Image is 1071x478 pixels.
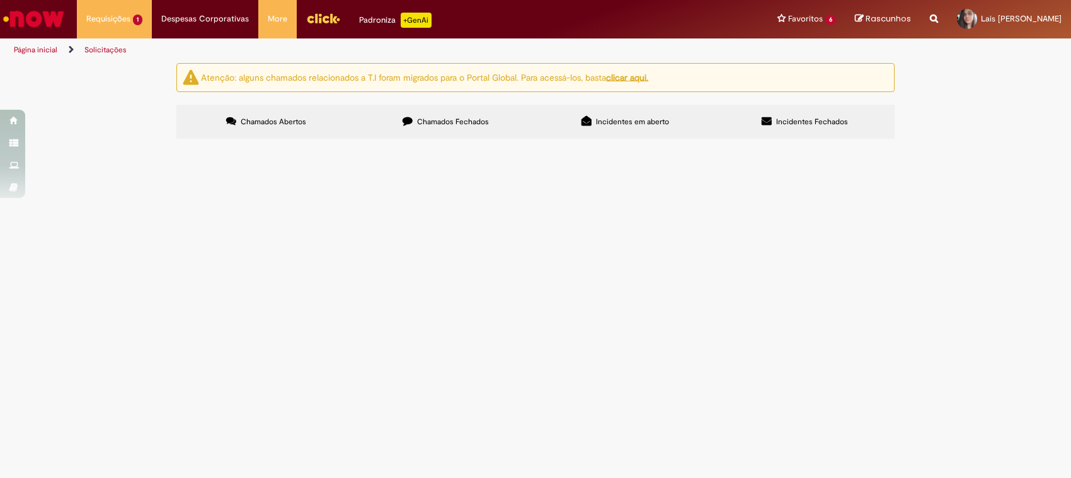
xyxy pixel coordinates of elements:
[84,45,127,55] a: Solicitações
[788,13,823,25] span: Favoritos
[981,13,1062,24] span: Lais [PERSON_NAME]
[9,38,704,62] ul: Trilhas de página
[241,117,306,127] span: Chamados Abertos
[417,117,489,127] span: Chamados Fechados
[86,13,130,25] span: Requisições
[306,9,340,28] img: click_logo_yellow_360x200.png
[606,71,648,83] a: clicar aqui.
[133,15,142,25] span: 1
[201,71,648,83] ng-bind-html: Atenção: alguns chamados relacionados a T.I foram migrados para o Portal Global. Para acessá-los,...
[359,13,432,28] div: Padroniza
[866,13,911,25] span: Rascunhos
[1,6,66,32] img: ServiceNow
[596,117,669,127] span: Incidentes em aberto
[776,117,848,127] span: Incidentes Fechados
[401,13,432,28] p: +GenAi
[825,15,836,25] span: 6
[161,13,249,25] span: Despesas Corporativas
[14,45,57,55] a: Página inicial
[268,13,287,25] span: More
[855,13,911,25] a: Rascunhos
